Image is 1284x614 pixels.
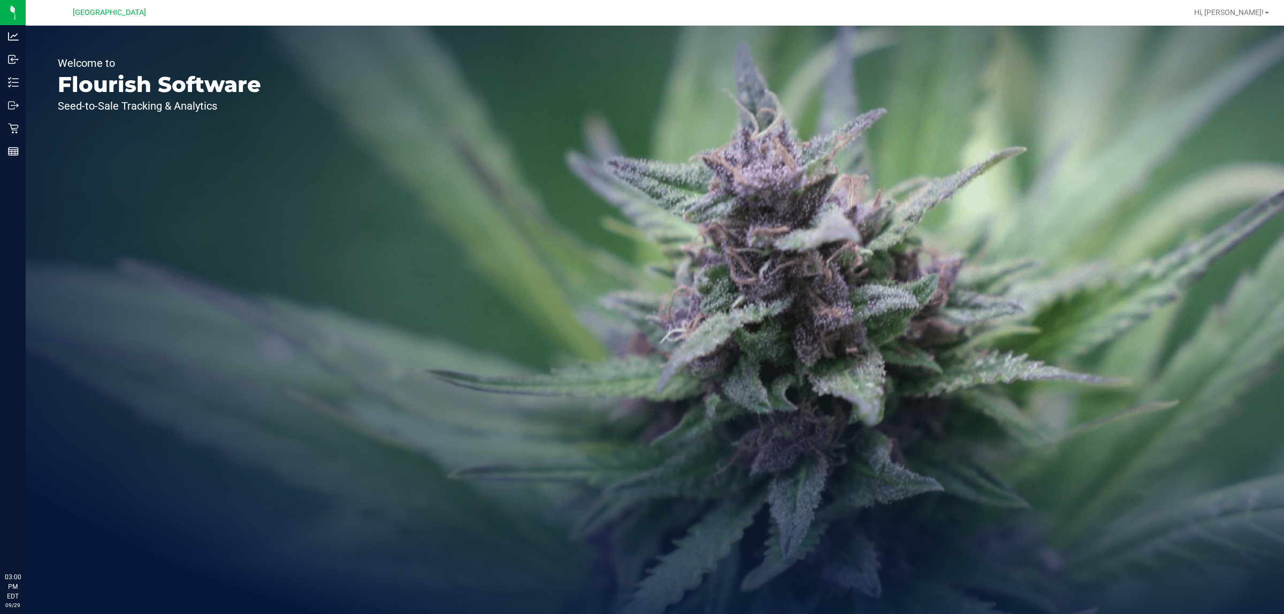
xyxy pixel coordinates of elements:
span: [GEOGRAPHIC_DATA] [73,8,146,17]
p: Seed-to-Sale Tracking & Analytics [58,101,261,111]
inline-svg: Reports [8,146,19,157]
inline-svg: Outbound [8,100,19,111]
span: Hi, [PERSON_NAME]! [1194,8,1264,17]
p: 03:00 PM EDT [5,572,21,601]
inline-svg: Inventory [8,77,19,88]
p: 09/29 [5,601,21,609]
inline-svg: Analytics [8,31,19,42]
p: Flourish Software [58,74,261,95]
inline-svg: Inbound [8,54,19,65]
p: Welcome to [58,58,261,68]
iframe: Resource center [11,528,43,561]
inline-svg: Retail [8,123,19,134]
